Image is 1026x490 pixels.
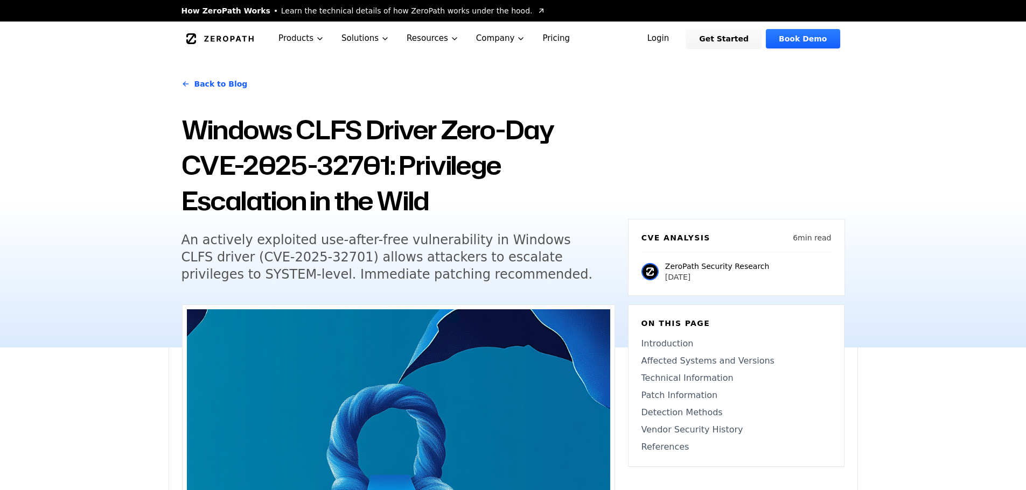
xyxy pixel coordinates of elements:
[281,5,533,16] span: Learn the technical details of how ZeroPath works under the hood.
[641,337,831,350] a: Introduction
[182,69,248,99] a: Back to Blog
[182,5,270,16] span: How ZeroPath Works
[182,112,615,218] h1: Windows CLFS Driver Zero-Day CVE-2025-32701: Privilege Escalation in the Wild
[793,232,831,243] p: 6 min read
[641,372,831,385] a: Technical Information
[641,232,710,243] h6: CVE Analysis
[467,22,534,55] button: Company
[270,22,333,55] button: Products
[641,406,831,419] a: Detection Methods
[641,263,659,280] img: ZeroPath Security Research
[182,231,595,283] h5: An actively exploited use-after-free vulnerability in Windows CLFS driver (CVE-2025-32701) allows...
[641,389,831,402] a: Patch Information
[686,29,762,48] a: Get Started
[665,261,770,272] p: ZeroPath Security Research
[182,5,546,16] a: How ZeroPath WorksLearn the technical details of how ZeroPath works under the hood.
[766,29,840,48] a: Book Demo
[641,318,831,329] h6: On this page
[641,354,831,367] a: Affected Systems and Versions
[534,22,578,55] a: Pricing
[398,22,467,55] button: Resources
[634,29,682,48] a: Login
[169,22,858,55] nav: Global
[641,423,831,436] a: Vendor Security History
[333,22,398,55] button: Solutions
[641,441,831,453] a: References
[665,272,770,282] p: [DATE]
